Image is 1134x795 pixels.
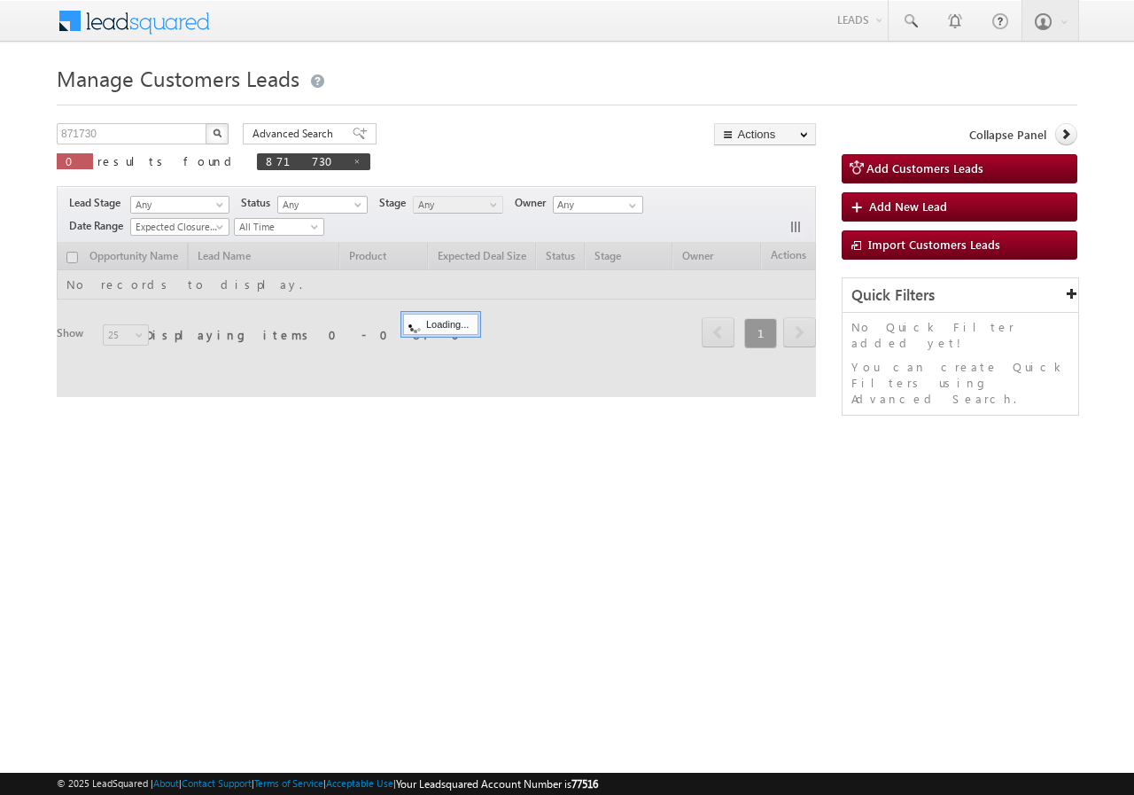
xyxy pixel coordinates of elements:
[379,195,413,211] span: Stage
[866,160,983,175] span: Add Customers Leads
[868,237,1000,252] span: Import Customers Leads
[252,126,338,142] span: Advanced Search
[235,219,319,235] span: All Time
[403,314,478,335] div: Loading...
[69,195,128,211] span: Lead Stage
[619,197,641,214] a: Show All Items
[843,278,1078,313] div: Quick Filters
[182,777,252,789] a: Contact Support
[57,776,598,792] span: © 2025 LeadSquared | | | | |
[254,777,323,789] a: Terms of Service
[266,153,344,168] span: 871730
[153,777,179,789] a: About
[69,218,130,234] span: Date Range
[213,129,221,137] img: Search
[277,196,368,214] a: Any
[553,196,643,214] input: Type to Search
[851,359,1069,407] p: You can create Quick Filters using Advanced Search.
[241,195,277,211] span: Status
[130,218,229,236] a: Expected Closure Date
[714,123,816,145] button: Actions
[969,127,1046,143] span: Collapse Panel
[396,777,598,791] span: Your Leadsquared Account Number is
[851,319,1069,351] p: No Quick Filter added yet!
[97,153,238,168] span: results found
[234,218,324,236] a: All Time
[326,777,393,789] a: Acceptable Use
[414,197,498,213] span: Any
[278,197,362,213] span: Any
[131,197,223,213] span: Any
[413,196,503,214] a: Any
[571,777,598,791] span: 77516
[66,153,84,168] span: 0
[515,195,553,211] span: Owner
[869,199,947,214] span: Add New Lead
[130,196,229,214] a: Any
[131,219,223,235] span: Expected Closure Date
[57,64,299,92] span: Manage Customers Leads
